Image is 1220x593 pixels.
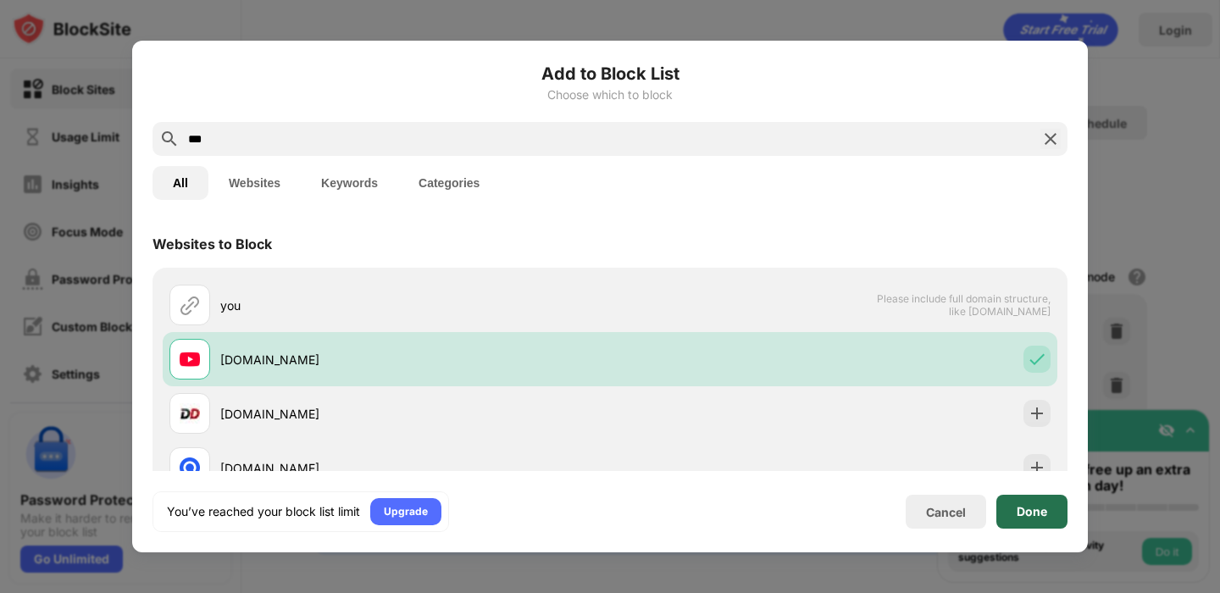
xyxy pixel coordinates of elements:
[180,295,200,315] img: url.svg
[220,405,610,423] div: [DOMAIN_NAME]
[152,61,1067,86] h6: Add to Block List
[876,292,1051,318] span: Please include full domain structure, like [DOMAIN_NAME]
[180,403,200,424] img: favicons
[152,166,208,200] button: All
[398,166,500,200] button: Categories
[1040,129,1061,149] img: search-close
[180,349,200,369] img: favicons
[926,505,966,519] div: Cancel
[1017,505,1047,518] div: Done
[208,166,301,200] button: Websites
[220,459,610,477] div: [DOMAIN_NAME]
[301,166,398,200] button: Keywords
[220,296,610,314] div: you
[384,503,428,520] div: Upgrade
[220,351,610,369] div: [DOMAIN_NAME]
[152,88,1067,102] div: Choose which to block
[167,503,360,520] div: You’ve reached your block list limit
[159,129,180,149] img: search.svg
[180,457,200,478] img: favicons
[152,236,272,252] div: Websites to Block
